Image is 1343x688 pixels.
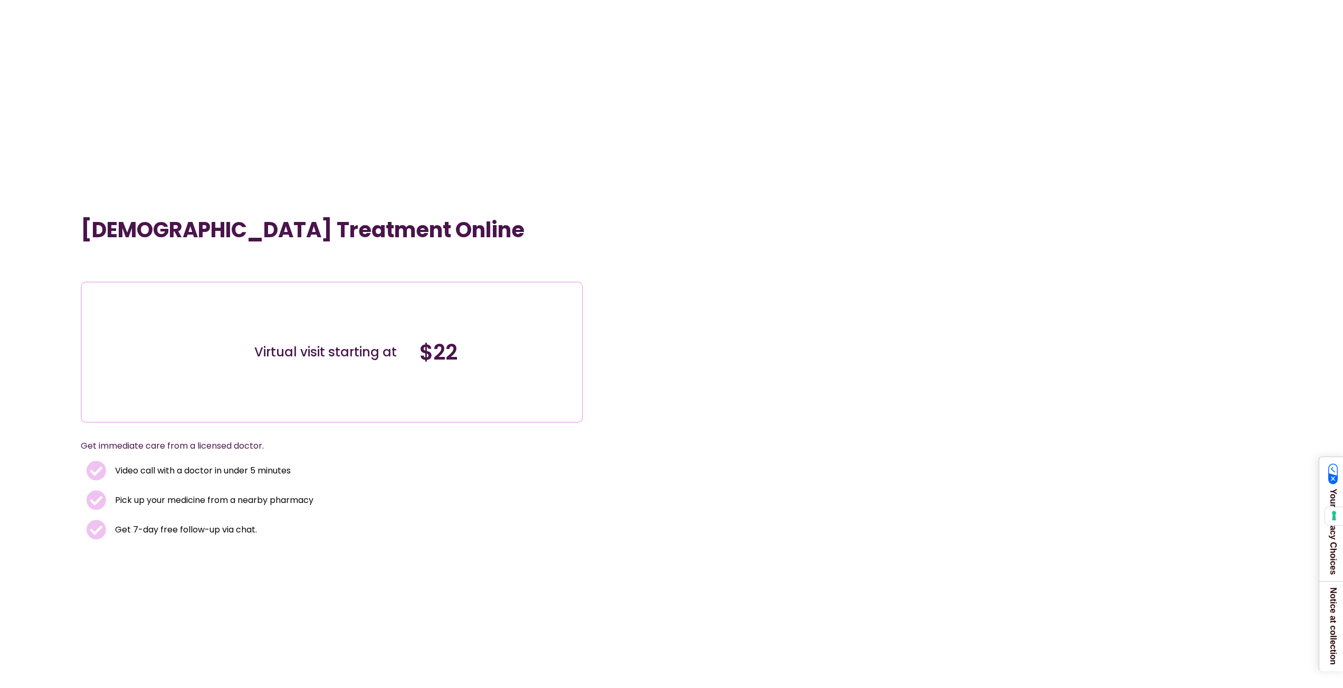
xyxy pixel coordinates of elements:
[1325,507,1343,525] button: Your consent preferences for tracking technologies
[420,340,574,365] h4: $22
[86,258,244,271] iframe: Customer reviews powered by Trustpilot
[81,217,583,243] h1: [DEMOGRAPHIC_DATA] Treatment Online
[112,493,313,508] span: Pick up your medicine from a nearby pharmacy
[112,522,257,537] span: Get 7-day free follow-up via chat.
[254,344,409,361] div: Virtual visit starting at
[81,439,558,453] p: Get immediate care from a licensed doctor.
[105,290,228,414] img: Illustration depicting a young woman in a casual outfit, engaged with her smartphone. She has a p...
[112,463,291,478] span: Video call with a doctor in under 5 minutes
